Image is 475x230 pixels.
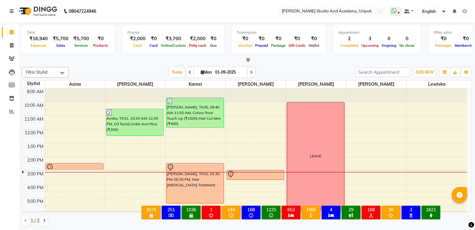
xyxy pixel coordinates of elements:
span: Prepaid [254,43,270,48]
div: Stylist [22,80,45,87]
div: ₹0 [92,35,110,42]
div: Amika, TK01, 10:30 AM-12:30 PM, O3 facial,Under Arm Rica (₹200) [106,109,163,135]
div: ₹5,700 [50,35,71,42]
span: Services [73,43,90,48]
span: Expenses [29,43,48,48]
div: ₹2,000 [127,35,148,42]
div: 2 [339,35,360,42]
div: 3075 [143,207,159,213]
input: Search Appointment [355,67,410,77]
span: Products [92,43,110,48]
span: Package [270,43,287,48]
div: ₹0 [148,35,159,42]
div: 1621 [423,207,439,213]
div: 2:00 PM [26,157,45,164]
span: Mon [199,70,213,74]
span: Wallet [307,43,321,48]
div: ₹0 [270,35,287,42]
div: ₹0 [254,35,270,42]
span: Completed [339,43,360,48]
span: Petty cash [187,43,208,48]
b: 08047224946 [69,2,96,20]
span: Upcoming [360,43,380,48]
div: Appointment [339,30,416,35]
div: ₹16,940 [27,35,50,42]
div: [PERSON_NAME](IMA LAUNDRY), TK03, 03:00 PM-03:45 PM, Hair Cut [DEMOGRAPHIC_DATA] [227,170,284,180]
div: 251 [163,207,179,213]
span: Online/Custom [159,43,187,48]
span: [PERSON_NAME] [286,80,346,88]
div: 1225 [263,207,279,213]
div: 3:00 PM [26,171,45,177]
span: Cash [132,43,144,48]
div: 168 [363,207,379,213]
div: 4 [323,207,339,213]
span: [PERSON_NAME] [105,80,165,88]
div: 30 [383,207,399,213]
div: 1:00 PM [26,143,45,150]
div: Finance [127,30,219,35]
div: 9:00 AM [26,89,45,95]
input: 2025-09-01 [213,68,245,77]
span: Sales [55,43,67,48]
div: 5:00 PM [26,198,45,205]
div: 1 [203,207,219,213]
div: ₹3,700 [159,35,187,42]
div: 11:00 AM [23,116,45,122]
span: [PERSON_NAME] [346,80,406,88]
div: [PERSON_NAME], TK05, 09:40 AM-11:55 AM, Colour Root Touch Up (₹1500),Hair Cut Men (₹400) [166,98,224,127]
span: Voucher [237,43,254,48]
div: ₹0 [307,35,321,42]
div: ₹5,700 [71,35,92,42]
div: Redemption [237,30,321,35]
span: Ongoing [380,43,398,48]
div: 6:00 PM [26,212,45,218]
div: 144 [223,207,239,213]
span: Today [169,67,185,77]
div: 1585 [303,207,319,213]
span: Card [148,43,159,48]
span: Asina [45,80,105,88]
div: Nandeshori S Shamjetshabam, TK04, 02:30 PM-03:00 PM, Under [GEOGRAPHIC_DATA] [46,163,103,169]
iframe: chat widget [449,205,469,224]
span: Due [209,43,218,48]
span: Filter Stylist [26,69,48,74]
div: LEAVE [310,153,321,159]
div: 12:00 PM [23,130,45,136]
div: [PERSON_NAME], TK02, 02:30 PM-05:30 PM, Hair [MEDICAL_DATA] Treatment [166,163,224,203]
div: ₹0 [434,35,453,42]
div: 10:00 AM [23,102,45,109]
div: ₹2,000 [187,35,208,42]
span: 1 / 2 [31,218,39,224]
div: 4:00 PM [26,184,45,191]
div: 29 [343,207,359,213]
span: Packages [434,43,453,48]
div: 0 [398,35,416,42]
div: 168 [243,207,259,213]
span: Gift Cards [287,43,307,48]
button: ADD NEW [414,68,435,77]
div: Total [27,30,110,35]
div: 653 [283,207,299,213]
div: ₹0 [237,35,254,42]
div: ₹0 [208,35,219,42]
div: 3 [403,207,419,213]
span: Kamei [166,80,225,88]
img: logo [16,2,59,20]
div: ₹0 [287,35,307,42]
span: ADD NEW [415,70,434,74]
span: [PERSON_NAME] [226,80,286,88]
div: 0 [380,35,398,42]
div: 1036 [183,207,199,213]
span: Lewiska [407,80,467,88]
span: No show [398,43,416,48]
div: 3 [360,35,380,42]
